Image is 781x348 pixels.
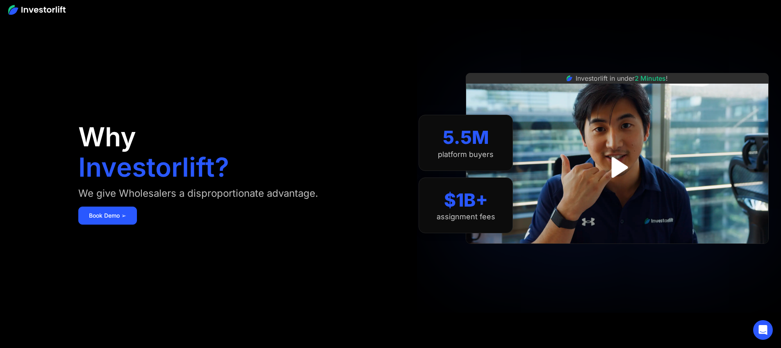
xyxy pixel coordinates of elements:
a: open lightbox [599,149,635,186]
div: Investorlift in under ! [576,73,668,83]
h1: Investorlift? [78,154,229,180]
div: assignment fees [437,212,495,221]
iframe: Customer reviews powered by Trustpilot [556,248,679,258]
div: platform buyers [438,150,494,159]
span: 2 Minutes [635,74,666,82]
a: Book Demo ➢ [78,207,137,225]
div: 5.5M [443,127,489,148]
div: $1B+ [444,189,488,211]
div: We give Wholesalers a disproportionate advantage. [78,187,318,200]
h1: Why [78,124,136,150]
div: Open Intercom Messenger [753,320,773,340]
